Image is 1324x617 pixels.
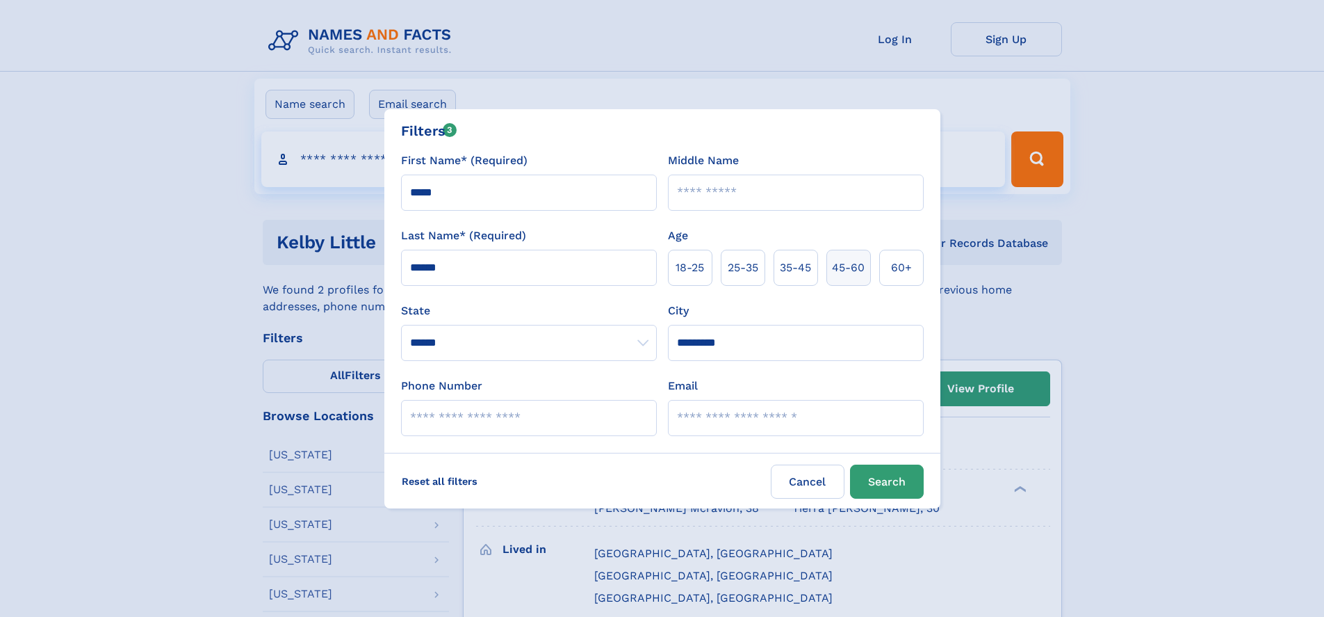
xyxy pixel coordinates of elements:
span: 35‑45 [780,259,811,276]
label: First Name* (Required) [401,152,528,169]
span: 18‑25 [676,259,704,276]
span: 60+ [891,259,912,276]
label: Middle Name [668,152,739,169]
label: Last Name* (Required) [401,227,526,244]
label: State [401,303,657,319]
div: Filters [401,120,457,141]
label: Age [668,227,688,244]
label: Email [668,378,698,394]
button: Search [850,465,924,499]
span: 25‑35 [728,259,758,276]
label: Cancel [771,465,844,499]
span: 45‑60 [832,259,865,276]
label: Phone Number [401,378,482,394]
label: Reset all filters [393,465,487,498]
label: City [668,303,689,319]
